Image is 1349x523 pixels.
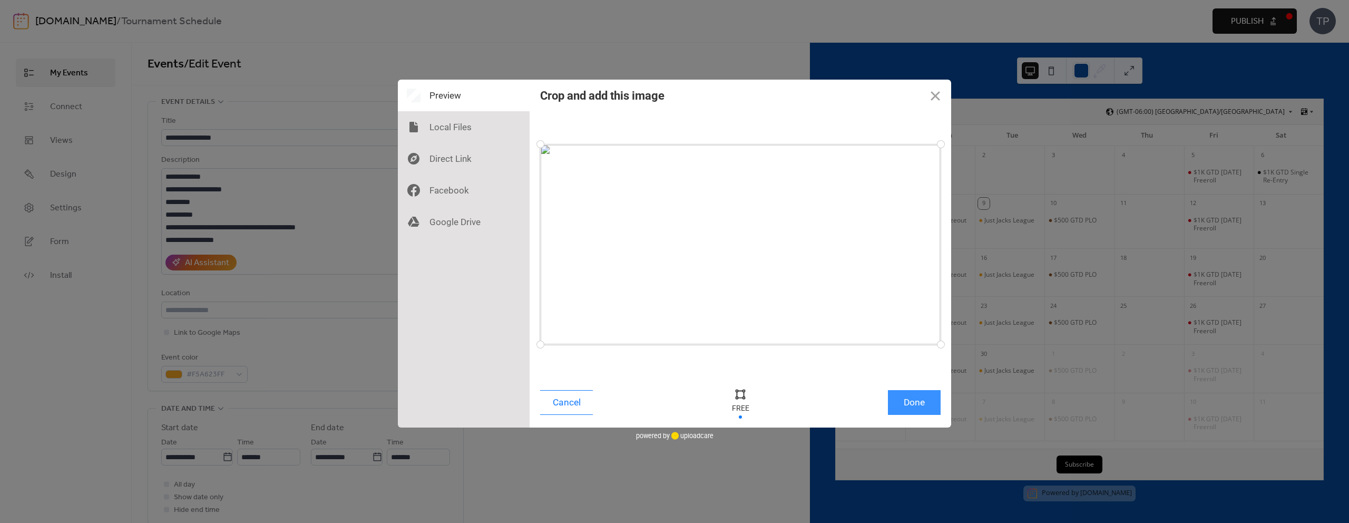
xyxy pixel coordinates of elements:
[398,80,530,111] div: Preview
[670,432,713,440] a: uploadcare
[398,143,530,175] div: Direct Link
[636,428,713,443] div: powered by
[920,80,951,111] button: Close
[540,390,593,415] button: Cancel
[398,175,530,206] div: Facebook
[398,111,530,143] div: Local Files
[398,206,530,238] div: Google Drive
[540,89,664,102] div: Crop and add this image
[888,390,941,415] button: Done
